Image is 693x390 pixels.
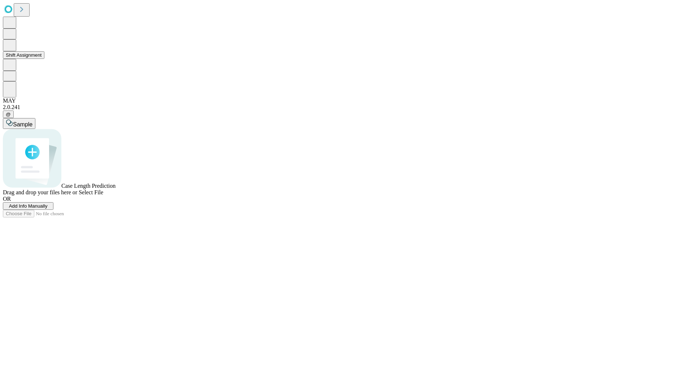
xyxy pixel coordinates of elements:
[3,189,77,195] span: Drag and drop your files here or
[3,196,11,202] span: OR
[9,203,48,209] span: Add Info Manually
[3,118,35,129] button: Sample
[6,112,11,117] span: @
[3,104,690,110] div: 2.0.241
[3,97,690,104] div: MAY
[13,121,32,127] span: Sample
[79,189,103,195] span: Select File
[3,202,53,210] button: Add Info Manually
[61,183,115,189] span: Case Length Prediction
[3,51,44,59] button: Shift Assignment
[3,110,14,118] button: @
